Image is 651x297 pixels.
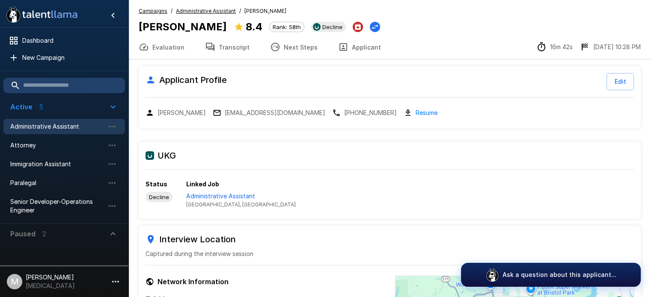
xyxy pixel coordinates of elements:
p: 16m 42s [550,43,573,51]
u: Administrative Assistant [176,8,236,14]
h6: Network Information [146,276,385,288]
p: [PHONE_NUMBER] [344,109,397,117]
img: ukg_logo.jpeg [146,151,154,160]
button: Edit [606,73,634,90]
b: 8.4 [246,21,262,33]
div: View profile in UKG [146,192,172,202]
div: The time between starting and completing the interview [536,42,573,52]
a: Resume [416,108,437,118]
h6: UKG [146,149,634,162]
span: [GEOGRAPHIC_DATA], [GEOGRAPHIC_DATA] [186,200,296,209]
button: Applicant [328,35,391,59]
p: Ask a question about this applicant... [502,271,616,279]
button: Archive Applicant [353,22,363,32]
span: Decline [146,194,172,200]
div: Copy email address [213,109,325,117]
button: Ask a question about this applicant... [461,263,641,287]
button: Evaluation [128,35,195,59]
p: [EMAIL_ADDRESS][DOMAIN_NAME] [225,109,325,117]
b: [PERSON_NAME] [139,21,227,33]
p: Captured during the interview session [146,250,634,258]
span: / [171,7,172,15]
span: / [239,7,241,15]
span: Rank: 58th [270,24,304,30]
span: [PERSON_NAME] [244,7,286,15]
p: [DATE] 10:28 PM [593,43,641,51]
div: The date and time when the interview was completed [580,42,641,52]
p: [PERSON_NAME] [158,109,206,117]
h6: Applicant Profile [146,73,227,87]
img: logo_glasses@2x.png [485,268,499,282]
u: Campaigns [139,8,167,14]
div: Copy name [146,109,206,117]
button: Change Stage [370,22,380,32]
img: ukg_logo.jpeg [313,23,321,31]
p: Administrative Assistant [186,192,296,200]
span: Decline [319,24,346,30]
a: View job in UKG [186,192,296,209]
button: Next Steps [260,35,328,59]
h6: Interview Location [146,232,634,246]
b: Status [146,180,167,188]
div: View profile in UKG [311,22,346,32]
b: Linked Job [186,180,219,188]
button: Transcript [195,35,260,59]
div: Download resume [404,108,437,118]
div: Copy phone number [332,109,397,117]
